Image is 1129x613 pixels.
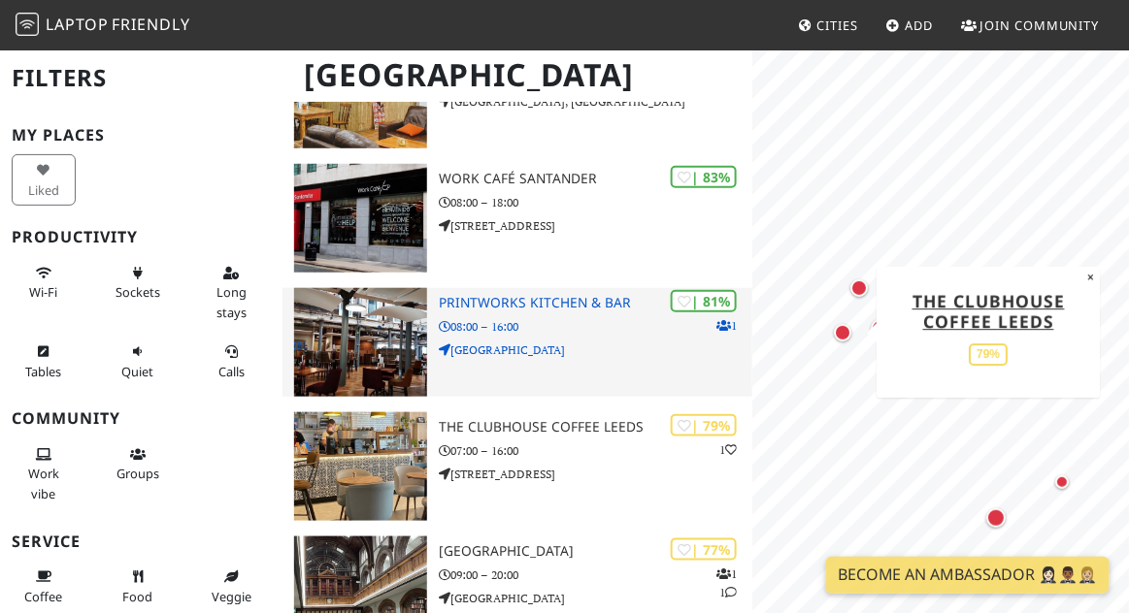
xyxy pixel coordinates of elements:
[106,561,170,612] button: Food
[106,438,170,490] button: Groups
[200,336,264,387] button: Calls
[12,257,76,308] button: Wi-Fi
[25,363,61,380] span: Work-friendly tables
[16,13,39,36] img: LaptopFriendly
[288,48,749,102] h1: [GEOGRAPHIC_DATA]
[12,532,271,551] h3: Service
[879,8,942,43] a: Add
[953,8,1108,43] a: Join Community
[883,368,922,406] div: Map marker
[790,8,866,43] a: Cities
[671,414,737,436] div: | 79%
[106,336,170,387] button: Quiet
[716,316,737,335] p: 1
[282,412,753,521] a: The Clubhouse Coffee Leeds | 79% 1 The Clubhouse Coffee Leeds 07:00 – 16:00 [STREET_ADDRESS]
[823,313,862,352] div: Map marker
[840,269,879,307] div: Map marker
[282,164,753,273] a: Work Café Santander | 83% Work Café Santander 08:00 – 18:00 [STREET_ADDRESS]
[294,288,428,397] img: Printworks Kitchen & Bar
[861,309,900,348] div: Map marker
[671,290,737,312] div: | 81%
[1043,463,1081,501] div: Map marker
[439,317,752,336] p: 08:00 – 16:00
[122,588,152,605] span: Food
[439,193,752,211] p: 08:00 – 18:00
[16,9,190,43] a: LaptopFriendly LaptopFriendly
[439,589,752,607] p: [GEOGRAPHIC_DATA]
[218,363,245,380] span: Video/audio calls
[294,164,428,273] img: Work Café Santander
[294,412,428,521] img: The Clubhouse Coffee Leeds
[439,543,752,560] h3: [GEOGRAPHIC_DATA]
[719,440,737,459] p: 1
[12,409,271,428] h3: Community
[200,257,264,328] button: Long stays
[212,588,251,605] span: Veggie
[969,343,1008,366] div: 79%
[200,561,264,612] button: Veggie
[439,171,752,187] h3: Work Café Santander
[872,322,911,361] div: Map marker
[1081,267,1100,288] button: Close popup
[716,565,737,601] p: 1 1
[28,465,59,501] span: People working
[106,257,170,308] button: Sockets
[906,16,934,34] span: Add
[12,48,271,108] h2: Filters
[12,336,76,387] button: Tables
[12,438,76,509] button: Work vibe
[29,283,57,301] span: Stable Wi-Fi
[121,363,153,380] span: Quiet
[24,588,62,605] span: Coffee
[439,465,752,483] p: [STREET_ADDRESS]
[671,166,737,188] div: | 83%
[913,289,1065,333] a: The Clubhouse Coffee Leeds
[980,16,1100,34] span: Join Community
[439,295,752,311] h3: Printworks Kitchen & Bar
[216,283,247,320] span: Long stays
[112,14,189,35] span: Friendly
[439,441,752,460] p: 07:00 – 16:00
[826,557,1110,594] a: Become an Ambassador 🤵🏻‍♀️🤵🏾‍♂️🤵🏼‍♀️
[12,561,76,612] button: Coffee
[439,216,752,235] p: [STREET_ADDRESS]
[116,283,160,301] span: Power sockets
[46,14,109,35] span: Laptop
[12,126,271,145] h3: My Places
[439,419,752,436] h3: The Clubhouse Coffee Leeds
[817,16,858,34] span: Cities
[282,288,753,397] a: Printworks Kitchen & Bar | 81% 1 Printworks Kitchen & Bar 08:00 – 16:00 [GEOGRAPHIC_DATA]
[977,499,1015,537] div: Map marker
[12,228,271,246] h3: Productivity
[671,538,737,561] div: | 77%
[439,340,752,359] p: [GEOGRAPHIC_DATA]
[116,465,159,482] span: Group tables
[439,565,752,584] p: 09:00 – 20:00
